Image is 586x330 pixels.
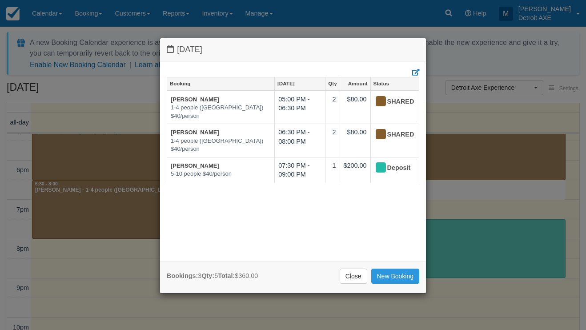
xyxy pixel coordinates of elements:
a: [PERSON_NAME] [171,129,219,136]
td: 2 [325,91,340,124]
strong: Bookings: [167,272,198,279]
div: SHARED [374,95,408,109]
td: $80.00 [340,91,370,124]
strong: Qty: [201,272,214,279]
td: 06:30 PM - 08:00 PM [275,124,325,157]
em: 5-10 people $40/person [171,170,271,178]
h4: [DATE] [167,45,419,54]
a: New Booking [371,269,420,284]
td: 05:00 PM - 06:30 PM [275,91,325,124]
a: [DATE] [275,77,325,90]
td: 2 [325,124,340,157]
div: Deposit [374,161,408,175]
a: Qty [325,77,339,90]
em: 1-4 people ([GEOGRAPHIC_DATA]) $40/person [171,137,271,153]
div: 3 5 $360.00 [167,271,258,281]
td: 1 [325,157,340,183]
strong: Total: [218,272,235,279]
div: SHARED [374,128,408,142]
a: Status [371,77,419,90]
a: [PERSON_NAME] [171,96,219,103]
td: 07:30 PM - 09:00 PM [275,157,325,183]
td: $80.00 [340,124,370,157]
a: Amount [340,77,370,90]
em: 1-4 people ([GEOGRAPHIC_DATA]) $40/person [171,104,271,120]
a: Booking [167,77,274,90]
td: $200.00 [340,157,370,183]
a: Close [340,269,367,284]
a: [PERSON_NAME] [171,162,219,169]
